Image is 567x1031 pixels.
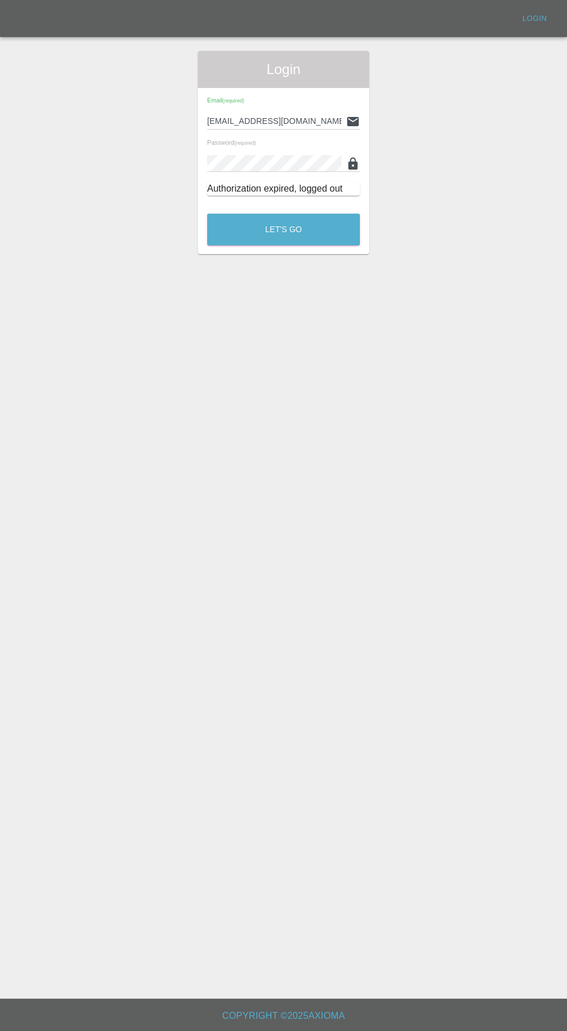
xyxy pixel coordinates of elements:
button: Let's Go [207,214,360,245]
small: (required) [234,141,256,146]
h6: Copyright © 2025 Axioma [9,1008,558,1024]
a: Login [516,10,553,28]
span: Email [207,97,244,104]
small: (required) [223,98,244,104]
div: Authorization expired, logged out [207,182,360,196]
span: Login [207,60,360,79]
span: Password [207,139,256,146]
